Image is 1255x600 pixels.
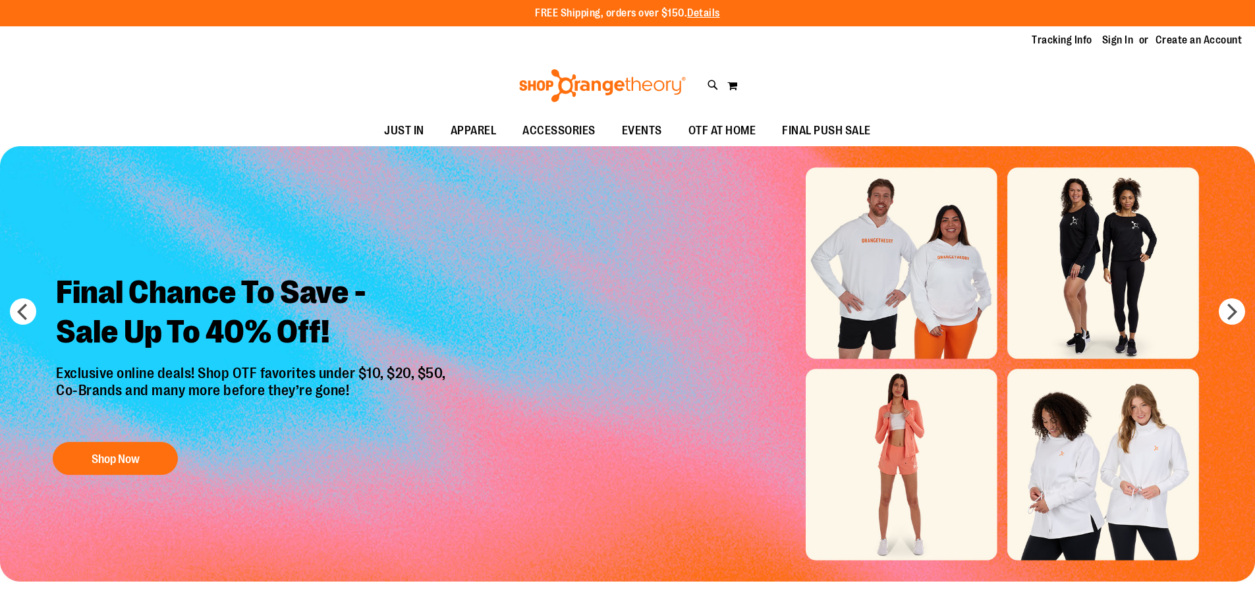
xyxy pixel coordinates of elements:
h2: Final Chance To Save - Sale Up To 40% Off! [46,263,459,365]
button: Shop Now [53,442,178,475]
a: Final Chance To Save -Sale Up To 40% Off! Exclusive online deals! Shop OTF favorites under $10, $... [46,263,459,482]
button: next [1219,298,1245,325]
a: OTF AT HOME [675,116,769,146]
span: ACCESSORIES [522,116,596,146]
p: FREE Shipping, orders over $150. [535,6,720,21]
a: ACCESSORIES [509,116,609,146]
span: EVENTS [622,116,662,146]
span: APPAREL [451,116,497,146]
span: OTF AT HOME [688,116,756,146]
a: Details [687,7,720,19]
span: JUST IN [384,116,424,146]
a: JUST IN [371,116,437,146]
a: Sign In [1102,33,1134,47]
p: Exclusive online deals! Shop OTF favorites under $10, $20, $50, Co-Brands and many more before th... [46,365,459,429]
span: FINAL PUSH SALE [782,116,871,146]
a: EVENTS [609,116,675,146]
a: APPAREL [437,116,510,146]
button: prev [10,298,36,325]
a: Create an Account [1156,33,1242,47]
img: Shop Orangetheory [517,69,688,102]
a: Tracking Info [1032,33,1092,47]
a: FINAL PUSH SALE [769,116,884,146]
